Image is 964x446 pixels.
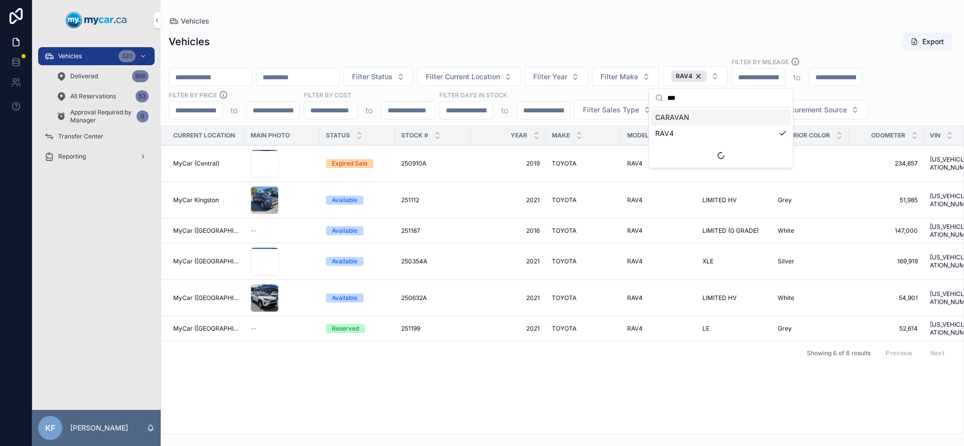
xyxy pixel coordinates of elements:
[525,67,588,86] button: Select Button
[169,16,209,26] a: Vehicles
[627,160,690,168] a: RAV4
[663,66,728,86] button: Select Button
[439,90,507,99] label: Filter Days In Stock
[173,160,219,168] span: MyCar (Central)
[401,227,464,235] a: 251187
[70,108,133,124] span: Approval Required by Manager
[552,160,576,168] span: TOYOTA
[552,294,576,302] span: TOYOTA
[326,226,389,235] a: Available
[871,131,905,139] span: Odometer
[778,257,842,265] a: Silver
[230,104,238,116] p: to
[552,325,576,333] span: TOYOTA
[627,325,690,333] a: RAV4
[476,257,540,265] a: 2021
[38,47,155,65] a: Vehicles320
[627,131,649,139] span: Model
[251,325,257,333] span: --
[118,50,136,62] div: 320
[702,294,737,302] span: LIMITED HV
[501,104,509,116] p: to
[552,325,615,333] a: TOYOTA
[533,72,567,82] span: Filter Year
[401,196,419,204] span: 251112
[70,92,116,100] span: All Reservations
[401,294,427,302] span: 250632A
[401,227,420,235] span: 251187
[401,131,428,139] span: Stock #
[778,196,842,204] a: Grey
[426,72,500,82] span: Filter Current Location
[855,227,918,235] a: 147,000
[38,127,155,145] a: Transfer Center
[778,325,792,333] span: Grey
[552,131,570,139] span: Make
[173,196,238,204] a: MyCar Kingston
[592,67,659,86] button: Select Button
[401,196,464,204] a: 251112
[511,131,527,139] span: Year
[761,105,847,115] span: Filter Procurement Source
[58,52,82,60] span: Vehicles
[702,325,709,333] span: LE
[655,128,674,138] span: RAV4
[58,132,103,140] span: Transfer Center
[251,131,290,139] span: Main Photo
[45,422,55,434] span: KF
[855,294,918,302] span: 54,901
[50,87,155,105] a: All Reservations53
[778,160,842,168] a: Black
[401,325,420,333] span: 251199
[173,196,219,204] span: MyCar Kingston
[169,90,217,99] label: FILTER BY PRICE
[173,257,238,265] a: MyCar ([GEOGRAPHIC_DATA])
[173,131,235,139] span: Current Location
[552,227,615,235] a: TOYOTA
[417,67,521,86] button: Select Button
[552,196,576,204] span: TOYOTA
[702,257,713,265] span: XLE
[778,227,842,235] a: White
[552,196,615,204] a: TOYOTA
[702,196,766,204] a: LIMITED HV
[173,227,238,235] a: MyCar ([GEOGRAPHIC_DATA])
[401,160,426,168] span: 250910A
[902,33,952,51] button: Export
[930,131,940,139] span: VIN
[793,71,801,83] p: to
[702,227,766,235] a: LIMITED (G GRADE)
[627,257,643,265] span: RAV4
[627,160,643,168] span: RAV4
[552,294,615,302] a: TOYOTA
[173,294,238,302] a: MyCar ([GEOGRAPHIC_DATA])
[343,67,413,86] button: Select Button
[332,324,359,333] div: Reserved
[401,325,464,333] a: 251199
[136,90,149,102] div: 53
[326,293,389,303] a: Available
[401,294,464,302] a: 250632A
[137,110,149,122] div: 0
[332,293,357,303] div: Available
[627,227,690,235] a: RAV4
[778,294,842,302] a: White
[855,160,918,168] a: 234,857
[50,67,155,85] a: Delivered866
[50,107,155,125] a: Approval Required by Manager0
[552,257,615,265] a: TOYOTA
[66,12,127,28] img: App logo
[366,104,373,116] p: to
[855,325,918,333] a: 52,614
[702,257,766,265] a: XLE
[476,196,540,204] span: 2021
[855,257,918,265] a: 169,919
[627,196,690,204] a: RAV4
[476,160,540,168] a: 2019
